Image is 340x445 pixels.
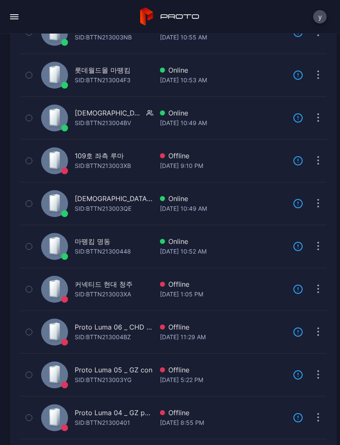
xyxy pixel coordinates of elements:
div: [DATE] 5:22 PM [160,375,286,385]
div: [DEMOGRAPHIC_DATA] 마뗑킴 2번장비 [75,194,153,204]
div: SID: BTTN213004BV [75,118,131,128]
div: Offline [160,408,286,418]
div: 마뗑킴 명동 [75,236,110,246]
div: [DATE] 10:53 AM [160,75,286,85]
div: SID: BTTN213003YG [75,375,131,385]
div: 롯데월드몰 마뗑킴 [75,65,131,75]
div: 커넥티드 현대 청주 [75,279,133,289]
div: Offline [160,322,286,332]
div: 109호 좌측 루마 [75,151,124,161]
div: [DATE] 9:10 PM [160,161,286,171]
button: y [313,10,327,24]
div: SID: BTTN213004F3 [75,75,131,85]
div: [DATE] 11:29 AM [160,332,286,342]
div: Offline [160,151,286,161]
div: Proto Luma 05 _ GZ con [75,365,152,375]
div: SID: BTTN213003NB [75,32,132,42]
div: SID: BTTN213004BZ [75,332,131,342]
div: [DATE] 10:52 AM [160,246,286,257]
div: [DATE] 10:55 AM [160,32,286,42]
div: [DATE] 10:49 AM [160,204,286,214]
div: [DATE] 1:05 PM [160,289,286,299]
div: [DATE] 8:55 PM [160,418,286,428]
div: SID: BTTN213003XB [75,161,131,171]
div: [DATE] 10:49 AM [160,118,286,128]
div: Proto Luma 06 _ CHD con [75,322,153,332]
div: Offline [160,279,286,289]
div: SID: BTTN213003XA [75,289,131,299]
div: SID: BTTN21300401 [75,418,130,428]
div: [DEMOGRAPHIC_DATA] 마뗑킴 1번장비 [75,108,143,118]
div: SID: BTTN213003QE [75,204,131,214]
div: Online [160,108,286,118]
div: Offline [160,365,286,375]
div: Online [160,194,286,204]
div: Online [160,236,286,246]
div: Online [160,65,286,75]
div: SID: BTTN21300448 [75,246,131,257]
div: Proto Luma 04 _ GZ photo [75,408,153,418]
